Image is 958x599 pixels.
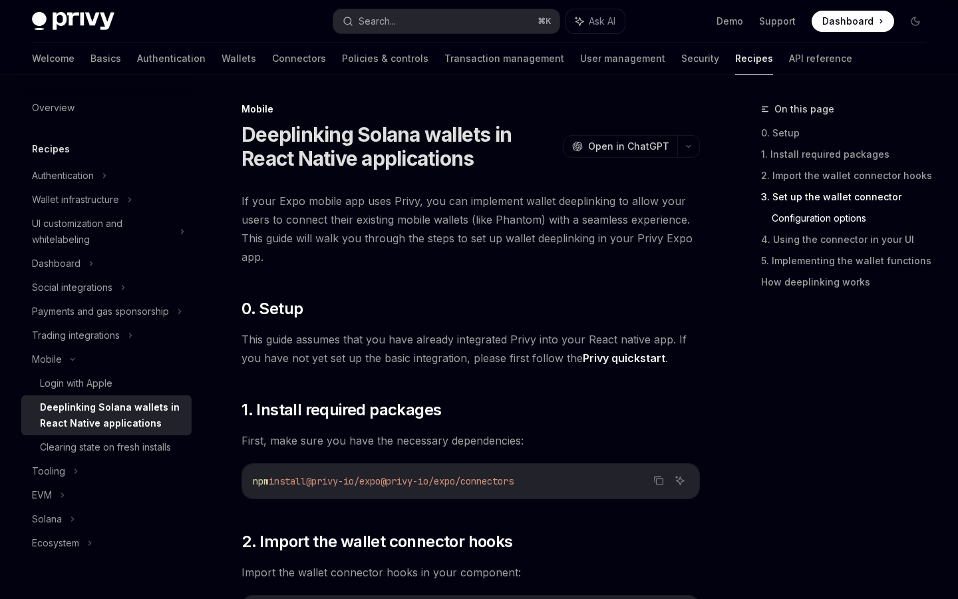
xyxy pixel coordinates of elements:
[253,475,269,487] span: npm
[761,250,937,272] a: 5. Implementing the wallet functions
[761,229,937,250] a: 4. Using the connector in your UI
[32,327,120,343] div: Trading integrations
[717,15,743,28] a: Demo
[812,11,894,32] a: Dashboard
[32,511,62,527] div: Solana
[32,463,65,479] div: Tooling
[32,487,52,503] div: EVM
[241,563,700,582] span: Import the wallet connector hooks in your component:
[241,102,700,116] div: Mobile
[32,141,70,157] h5: Recipes
[359,13,396,29] div: Search...
[538,16,552,27] span: ⌘ K
[32,168,94,184] div: Authentication
[32,192,119,208] div: Wallet infrastructure
[241,399,441,421] span: 1. Install required packages
[789,43,852,75] a: API reference
[563,135,677,158] button: Open in ChatGPT
[241,431,700,450] span: First, make sure you have the necessary dependencies:
[306,475,381,487] span: @privy-io/expo
[772,208,937,229] a: Configuration options
[40,439,171,455] div: Clearing state on fresh installs
[589,15,615,28] span: Ask AI
[21,96,192,120] a: Overview
[90,43,121,75] a: Basics
[583,351,665,365] a: Privy quickstart
[32,12,114,31] img: dark logo
[32,216,172,248] div: UI customization and whitelabeling
[774,101,834,117] span: On this page
[759,15,796,28] a: Support
[32,351,62,367] div: Mobile
[21,395,192,435] a: Deeplinking Solana wallets in React Native applications
[241,298,303,319] span: 0. Setup
[444,43,564,75] a: Transaction management
[681,43,719,75] a: Security
[241,531,512,552] span: 2. Import the wallet connector hooks
[761,186,937,208] a: 3. Set up the wallet connector
[40,399,184,431] div: Deeplinking Solana wallets in React Native applications
[272,43,326,75] a: Connectors
[32,535,79,551] div: Ecosystem
[761,144,937,165] a: 1. Install required packages
[588,140,669,153] span: Open in ChatGPT
[381,475,514,487] span: @privy-io/expo/connectors
[269,475,306,487] span: install
[241,122,558,170] h1: Deeplinking Solana wallets in React Native applications
[671,472,689,489] button: Ask AI
[761,165,937,186] a: 2. Import the wallet connector hooks
[333,9,559,33] button: Search...⌘K
[21,371,192,395] a: Login with Apple
[580,43,665,75] a: User management
[761,272,937,293] a: How deeplinking works
[650,472,667,489] button: Copy the contents from the code block
[32,100,75,116] div: Overview
[40,375,112,391] div: Login with Apple
[137,43,206,75] a: Authentication
[342,43,428,75] a: Policies & controls
[822,15,874,28] span: Dashboard
[32,303,169,319] div: Payments and gas sponsorship
[32,280,112,296] div: Social integrations
[241,192,700,266] span: If your Expo mobile app uses Privy, you can implement wallet deeplinking to allow your users to c...
[241,330,700,367] span: This guide assumes that you have already integrated Privy into your React native app. If you have...
[735,43,773,75] a: Recipes
[21,435,192,459] a: Clearing state on fresh installs
[222,43,256,75] a: Wallets
[32,43,75,75] a: Welcome
[566,9,625,33] button: Ask AI
[905,11,926,32] button: Toggle dark mode
[32,256,80,272] div: Dashboard
[761,122,937,144] a: 0. Setup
